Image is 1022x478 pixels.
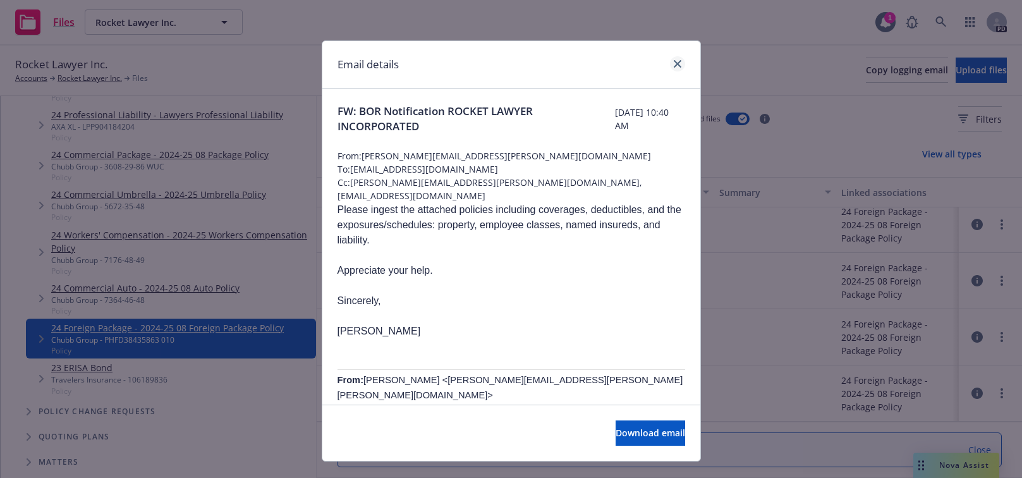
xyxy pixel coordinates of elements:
span: From: [PERSON_NAME][EMAIL_ADDRESS][PERSON_NAME][DOMAIN_NAME] [338,149,685,162]
span: Cc: [PERSON_NAME][EMAIL_ADDRESS][PERSON_NAME][DOMAIN_NAME],[EMAIL_ADDRESS][DOMAIN_NAME] [338,176,685,202]
h1: Email details [338,56,399,73]
span: Sincerely, [338,295,381,306]
span: Download email [616,427,685,439]
button: Download email [616,420,685,446]
span: From: [338,375,364,385]
span: [PERSON_NAME] [338,326,421,336]
a: close [670,56,685,71]
span: FW: BOR Notification ROCKET LAWYER INCORPORATED [338,104,616,134]
span: Appreciate your help. [338,265,433,276]
span: [DATE] 10:40 AM [615,106,684,132]
span: To: [EMAIL_ADDRESS][DOMAIN_NAME] [338,162,685,176]
span: [PERSON_NAME] <[PERSON_NAME][EMAIL_ADDRESS][PERSON_NAME][PERSON_NAME][DOMAIN_NAME]> [DATE] 1:26 P... [338,375,683,461]
span: Please ingest the attached policies including coverages, deductibles, and the exposures/schedules... [338,204,681,245]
